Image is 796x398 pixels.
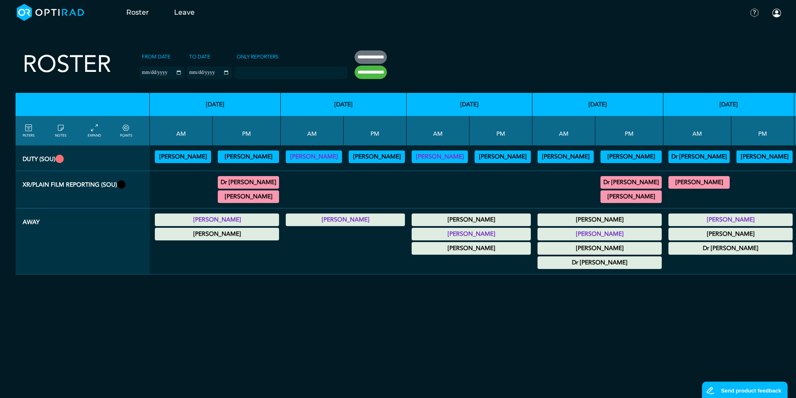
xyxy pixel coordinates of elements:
summary: [PERSON_NAME] [670,229,791,239]
summary: Dr [PERSON_NAME] [670,152,728,162]
th: PM [595,116,663,145]
th: AM [150,116,213,145]
div: Vetting 09:00 - 13:00 [155,150,211,163]
th: PM [731,116,794,145]
div: Annual Leave 00:00 - 23:59 [155,228,279,240]
th: [DATE] [663,93,794,116]
th: [DATE] [532,93,663,116]
div: Vetting 13:00 - 17:00 [349,150,405,163]
summary: [PERSON_NAME] [156,152,210,162]
summary: [PERSON_NAME] [413,152,467,162]
th: PM [213,116,281,145]
h2: Roster [23,50,111,79]
summary: [PERSON_NAME] [670,215,791,225]
div: General XR 12:00 - 14:00 [600,176,662,189]
th: AM [532,116,595,145]
div: Vetting (30 PF Points) 09:00 - 13:00 [668,150,730,163]
a: collapse/expand entries [88,123,101,138]
div: Vetting (30 PF Points) 13:00 - 17:00 [475,150,531,163]
input: null [235,68,277,75]
div: Annual Leave 00:00 - 23:59 [286,213,405,226]
div: Annual Leave 00:00 - 23:59 [538,228,662,240]
summary: Dr [PERSON_NAME] [539,258,660,268]
div: Vetting 09:00 - 13:00 [286,150,342,163]
div: General XR 08:00 - 12:00 [668,176,730,189]
th: AM [407,116,470,145]
summary: [PERSON_NAME] [413,215,530,225]
div: General XR 17:30 - 18:00 [218,190,279,203]
th: [DATE] [281,93,407,116]
div: Vetting (30 PF Points) 13:00 - 17:00 [218,150,279,163]
a: FILTERS [23,123,34,138]
summary: [PERSON_NAME] [350,152,404,162]
div: Vetting (30 PF Points) 13:00 - 17:00 [736,150,793,163]
div: Annual Leave 00:00 - 23:59 [538,242,662,255]
img: brand-opti-rad-logos-blue-and-white-d2f68631ba2948856bd03f2d395fb146ddc8fb01b4b6e9315ea85fa773367... [17,4,84,21]
a: show/hide notes [55,123,66,138]
summary: Dr [PERSON_NAME] [602,177,660,187]
label: From date [139,50,173,63]
div: Vetting 09:00 - 13:00 [538,150,594,163]
th: [DATE] [407,93,532,116]
summary: [PERSON_NAME] [156,215,278,225]
div: Annual Leave 00:00 - 23:59 [155,213,279,226]
summary: [PERSON_NAME] [156,229,278,239]
a: collapse/expand expected points [120,123,132,138]
label: To date [187,50,213,63]
summary: [PERSON_NAME] [539,229,660,239]
summary: [PERSON_NAME] [413,243,530,253]
summary: [PERSON_NAME] [287,215,404,225]
th: Duty (SOU) [16,145,150,171]
div: Annual Leave 00:00 - 23:59 [668,213,793,226]
div: Annual Leave 00:00 - 23:59 [668,228,793,240]
th: [DATE] [150,93,281,116]
div: General XR 15:00 - 17:00 [218,176,279,189]
summary: [PERSON_NAME] [287,152,341,162]
th: PM [344,116,407,145]
summary: [PERSON_NAME] [602,192,660,202]
div: Annual Leave 00:00 - 23:59 [538,256,662,269]
div: Annual Leave 00:00 - 23:59 [412,213,531,226]
th: AM [663,116,731,145]
summary: [PERSON_NAME] [219,192,278,202]
summary: Dr [PERSON_NAME] [670,243,791,253]
summary: [PERSON_NAME] [670,177,728,187]
summary: [PERSON_NAME] [413,229,530,239]
summary: [PERSON_NAME] [738,152,791,162]
summary: [PERSON_NAME] [539,152,592,162]
summary: [PERSON_NAME] [539,243,660,253]
label: Only Reporters [234,50,281,63]
summary: [PERSON_NAME] [219,152,278,162]
summary: [PERSON_NAME] [476,152,530,162]
div: Vetting 09:00 - 13:00 [412,150,468,163]
th: XR/Plain Film Reporting (SOU) [16,171,150,208]
div: Vetting (30 PF Points) 13:00 - 17:00 [600,150,662,163]
div: Annual Leave 00:00 - 23:59 [538,213,662,226]
th: Away [16,208,150,274]
summary: [PERSON_NAME] [602,152,660,162]
summary: [PERSON_NAME] [539,215,660,225]
th: AM [281,116,344,145]
div: Annual Leave 00:00 - 23:59 [412,242,531,255]
div: XR Paediatrics 16:00 - 17:00 [600,190,662,203]
th: PM [470,116,532,145]
div: Annual Leave 00:00 - 23:59 [412,228,531,240]
div: Annual Leave 00:00 - 23:59 [668,242,793,255]
summary: Dr [PERSON_NAME] [219,177,278,187]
